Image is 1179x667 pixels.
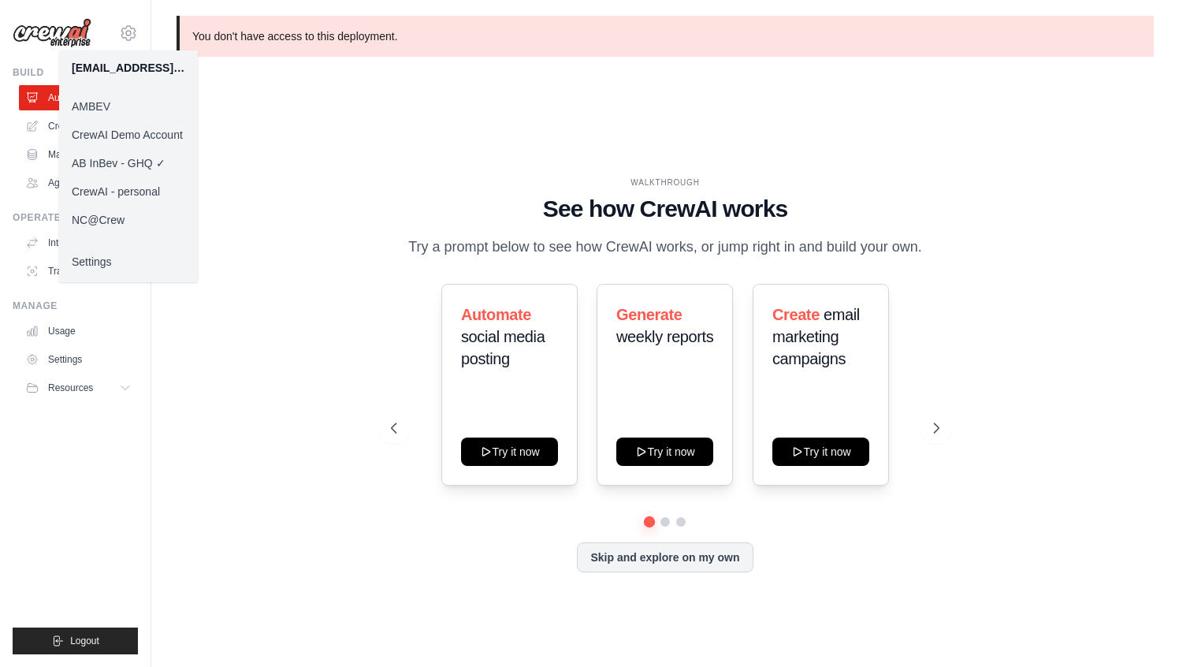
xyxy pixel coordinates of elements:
div: WALKTHROUGH [391,177,939,188]
a: Automations [19,85,138,110]
a: AMBEV [59,92,198,121]
span: Generate [616,306,682,323]
a: Integrations [19,230,138,255]
p: Try a prompt below to see how CrewAI works, or jump right in and build your own. [400,236,930,259]
a: NC@Crew [59,206,198,234]
img: Logo [13,18,91,48]
span: Automate [461,306,531,323]
a: Settings [59,248,198,276]
iframe: Chat Widget [1100,591,1179,667]
span: Create [772,306,820,323]
div: Operate [13,211,138,224]
span: Resources [48,382,93,394]
a: Agents [19,170,138,196]
a: CrewAI Demo Account [59,121,198,149]
a: Crew Studio [19,114,138,139]
div: Manage [13,300,138,312]
p: You don't have access to this deployment. [177,16,1154,57]
button: Try it now [772,438,869,466]
a: Marketplace [19,142,138,167]
a: AB InBev - GHQ ✓ [59,149,198,177]
h1: See how CrewAI works [391,195,939,223]
div: Build [13,66,138,79]
button: Logout [13,628,138,654]
span: email marketing campaigns [772,306,860,367]
div: [EMAIL_ADDRESS][DOMAIN_NAME] [72,60,185,76]
span: Logout [70,635,99,647]
a: Traces [19,259,138,284]
a: Settings [19,347,138,372]
span: social media posting [461,328,545,367]
button: Resources [19,375,138,401]
button: Skip and explore on my own [577,542,753,572]
button: Try it now [461,438,558,466]
span: weekly reports [616,328,713,345]
button: Try it now [616,438,713,466]
a: CrewAI - personal [59,177,198,206]
a: Usage [19,319,138,344]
